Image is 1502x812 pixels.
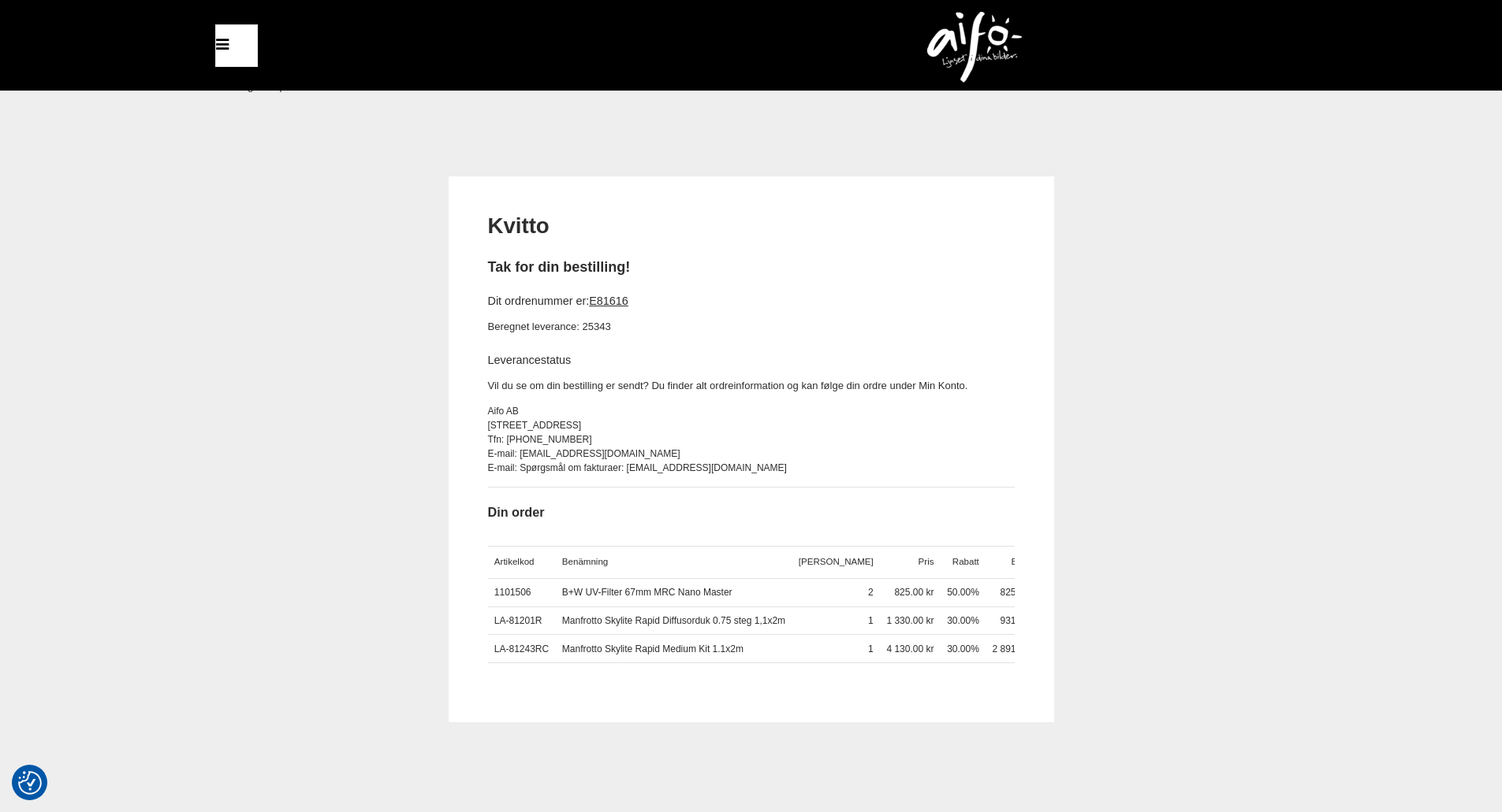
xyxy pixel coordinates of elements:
[488,503,1015,521] h3: Din order
[992,643,1029,654] span: 2 891.00
[488,447,1015,461] div: E-mail: [EMAIL_ADDRESS][DOMAIN_NAME]
[947,615,979,626] span: 30.00%
[488,461,1015,475] div: E-mail: Spørgsmål om fakturaer: [EMAIL_ADDRESS][DOMAIN_NAME]
[919,557,934,566] span: Pris
[18,771,42,795] img: Revisit consent button
[488,404,1015,418] div: Aifo AB
[494,615,542,626] a: LA-81201R
[562,615,785,626] a: Manfrotto Skylite Rapid Diffusorduk 0.75 steg 1,1x2m
[1001,615,1030,626] span: 931.00
[1012,557,1040,566] span: Belopp
[868,643,874,654] span: 1
[488,211,1015,242] h1: Kvitto
[562,587,732,598] a: B+W UV-Filter 67mm MRC Nano Master
[868,615,874,626] span: 1
[589,295,628,307] a: E81616
[488,258,1015,277] h2: Tak for din bestilling!
[488,378,1015,395] p: Vil du se om din bestilling er sendt? Du finder alt ordreinformation og kan følge din ordre under...
[18,769,42,797] button: Samtykkepræferencer
[488,319,1015,336] p: Beregnet leverance: 25343
[947,587,979,598] span: 50.00%
[799,557,874,566] span: [PERSON_NAME]
[488,352,1015,368] h4: Leverancestatus
[947,643,979,654] span: 30.00%
[894,587,923,598] span: 825.00
[488,418,1015,432] div: [STREET_ADDRESS]
[494,643,549,654] a: LA-81243RC
[494,587,531,598] a: 1101506
[868,587,874,598] span: 2
[562,557,608,566] span: Benämning
[886,615,923,626] span: 1 330.00
[488,432,1015,447] div: Tfn: [PHONE_NUMBER]
[488,293,1015,309] h4: Dit ordrenummer er:
[927,12,1022,83] img: logo.png
[562,643,744,654] a: Manfrotto Skylite Rapid Medium Kit 1.1x2m
[886,643,923,654] span: 4 130.00
[952,557,979,566] span: Rabatt
[494,557,535,566] span: Artikelkod
[1001,587,1030,598] span: 825.00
